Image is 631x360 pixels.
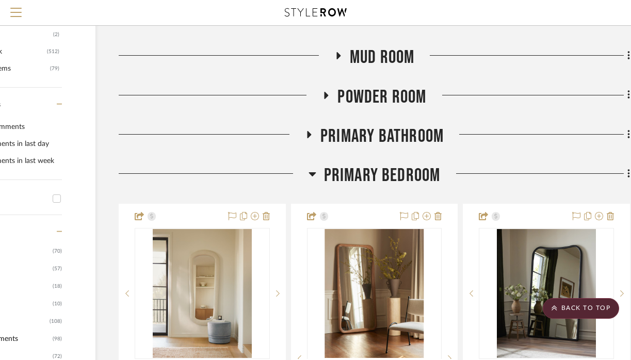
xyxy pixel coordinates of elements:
div: (512) [47,43,59,60]
span: Powder Room [337,86,426,108]
img: Galilea Floor Mirrorby [325,229,424,358]
scroll-to-top-button: BACK TO TOP [543,298,619,319]
div: 0 [308,228,442,358]
span: (18) [53,278,62,294]
span: (108) [50,313,62,330]
span: (57) [53,260,62,277]
span: (10) [53,296,62,312]
span: (70) [53,243,62,259]
span: (98) [53,331,62,347]
span: Primary Bedroom [324,165,441,187]
div: (2) [53,26,59,43]
div: (79) [50,60,59,77]
span: Mud Room [350,46,415,69]
img: Alston Full Length Mirror [153,229,252,358]
img: Patz Floor Mirror [497,229,596,358]
span: Primary Bathroom [320,125,444,148]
